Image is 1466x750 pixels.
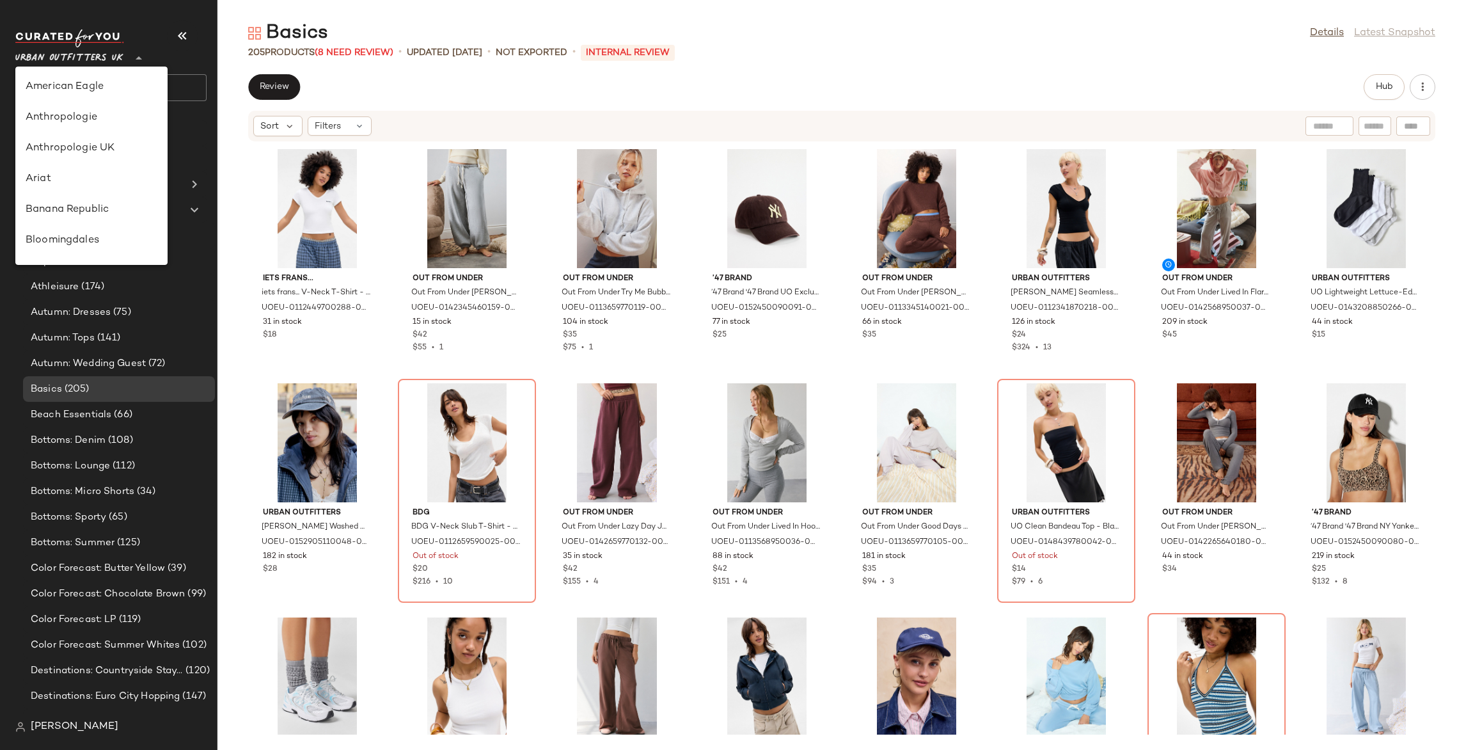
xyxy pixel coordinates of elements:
[413,344,427,352] span: $55
[862,564,876,575] span: $35
[263,330,276,341] span: $18
[563,578,581,586] span: $155
[1162,507,1271,519] span: Out From Under
[430,578,443,586] span: •
[1162,273,1271,285] span: Out From Under
[106,433,133,448] span: (108)
[1312,330,1325,341] span: $15
[576,344,589,352] span: •
[31,331,95,346] span: Autumn: Tops
[1038,578,1043,586] span: 6
[413,551,459,562] span: Out of stock
[852,383,981,502] img: 0113659770105_055_a2
[581,578,594,586] span: •
[563,564,578,575] span: $42
[563,344,576,352] span: $75
[553,618,682,737] img: 0142568950033_021_a2
[1161,303,1270,314] span: UOEU-0142568950037-000-004
[713,551,753,562] span: 88 in stock
[26,202,157,218] div: Banana Republic
[862,273,971,285] span: Out From Under
[262,537,370,548] span: UOEU-0152905110048-000-001
[553,149,682,268] img: 0113659770119_006_a2
[1011,537,1119,548] span: UOEU-0148439780042-000-001
[398,45,402,60] span: •
[487,45,491,60] span: •
[1343,578,1347,586] span: 8
[263,317,302,328] span: 31 in stock
[713,330,727,341] span: $25
[562,537,670,548] span: UOEU-0142659770132-000-061
[31,587,185,602] span: Color Forecast: Chocolate Brown
[111,408,132,422] span: (66)
[79,280,104,294] span: (174)
[1161,537,1270,548] span: UOEU-0142265640180-000-004
[1011,287,1119,299] span: [PERSON_NAME] Seamless Cap Sleeve Top - Black S at Urban Outfitters
[116,612,141,627] span: (119)
[31,612,116,627] span: Color Forecast: LP
[1012,344,1030,352] span: $324
[1310,26,1344,41] a: Details
[1311,287,1419,299] span: UO Lightweight Lettuce-Edge Socks 3-Pack - Black at Urban Outfitters
[563,317,608,328] span: 104 in stock
[1011,522,1119,533] span: UO Clean Bandeau Top - Black L at Urban Outfitters
[31,664,183,678] span: Destinations: Countryside Staycation
[110,459,135,474] span: (112)
[413,273,521,285] span: Out From Under
[411,287,520,299] span: Out From Under [PERSON_NAME] Joggers - Grey XL at Urban Outfitters
[165,561,186,576] span: (39)
[862,578,877,586] span: $94
[263,273,372,285] span: iets frans...
[31,433,106,448] span: Bottoms: Denim
[1012,564,1026,575] span: $14
[1375,82,1393,92] span: Hub
[180,689,206,704] span: (147)
[562,303,670,314] span: UOEU-0113659770119-000-006
[1030,344,1043,352] span: •
[183,664,210,678] span: (120)
[713,273,821,285] span: ’47 Brand
[413,317,452,328] span: 15 in stock
[26,172,157,187] div: Ariat
[263,507,372,519] span: Urban Outfitters
[248,74,300,100] button: Review
[1162,551,1203,562] span: 44 in stock
[1311,522,1419,533] span: ’47 Brand '47 Brand NY Yankees Clean Up Cap - Black at Urban Outfitters
[1312,507,1421,519] span: ’47 Brand
[26,110,157,125] div: Anthropologie
[553,383,682,502] img: 0142659770132_061_a2
[862,551,906,562] span: 181 in stock
[263,551,307,562] span: 182 in stock
[1012,551,1058,562] span: Out of stock
[1162,564,1177,575] span: $34
[852,618,981,737] img: 0152902470025_041_m
[877,578,890,586] span: •
[1012,507,1121,519] span: Urban Outfitters
[15,67,168,265] div: undefined-list
[711,303,820,314] span: UOEU-0152450090091-000-021
[180,638,207,653] span: (102)
[702,149,832,268] img: 0152450090091_021_b
[562,522,670,533] span: Out From Under Lazy Day Joggers - Maroon M at Urban Outfitters
[852,149,981,268] img: 0113345140021_021_a2
[730,578,743,586] span: •
[31,510,106,525] span: Bottoms: Sporty
[713,507,821,519] span: Out From Under
[62,382,90,397] span: (205)
[134,484,156,499] span: (34)
[402,383,532,502] img: 0112659590025_010_a2
[26,264,157,279] div: Candidates: Revolve Clone
[31,638,180,653] span: Color Forecast: Summer Whites
[890,578,894,586] span: 3
[31,561,165,576] span: Color Forecast: Butter Yellow
[861,522,970,533] span: Out From Under Good Days Sweatshirt - Lilac S at Urban Outfitters
[1152,618,1281,737] img: 0140341870654_040_b
[26,233,157,248] div: Bloomingdales
[248,48,265,58] span: 205
[411,522,520,533] span: BDG V-Neck Slub T-Shirt - White XL at Urban Outfitters
[315,120,341,133] span: Filters
[15,29,124,47] img: cfy_white_logo.C9jOOHJF.svg
[713,317,750,328] span: 77 in stock
[263,564,277,575] span: $28
[413,507,521,519] span: BDG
